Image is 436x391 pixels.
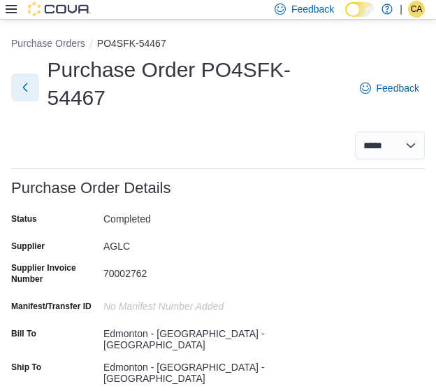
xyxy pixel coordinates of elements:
span: CA [411,1,423,17]
div: Edmonton - [GEOGRAPHIC_DATA] - [GEOGRAPHIC_DATA] [103,356,291,384]
img: Cova [28,2,91,16]
div: 70002762 [103,262,291,279]
span: Feedback [291,2,334,16]
label: Supplier Invoice Number [11,262,98,285]
div: AGLC [103,235,291,252]
button: PO4SFK-54467 [97,38,166,49]
div: Completed [103,208,291,225]
label: Status [11,213,37,225]
label: Bill To [11,328,36,339]
input: Dark Mode [345,2,375,17]
div: Cree-Ann Perrin [408,1,425,17]
label: Manifest/Transfer ID [11,301,92,312]
span: Feedback [377,81,419,95]
p: | [400,1,402,17]
button: Purchase Orders [11,38,85,49]
a: Feedback [354,74,425,102]
h3: Purchase Order Details [11,180,171,197]
button: Next [11,73,39,101]
nav: An example of EuiBreadcrumbs [11,36,425,53]
label: Ship To [11,362,41,373]
div: Edmonton - [GEOGRAPHIC_DATA] - [GEOGRAPHIC_DATA] [103,322,291,350]
label: Supplier [11,241,45,252]
h1: Purchase Order PO4SFK-54467 [48,56,346,112]
div: No Manifest Number added [103,295,291,312]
